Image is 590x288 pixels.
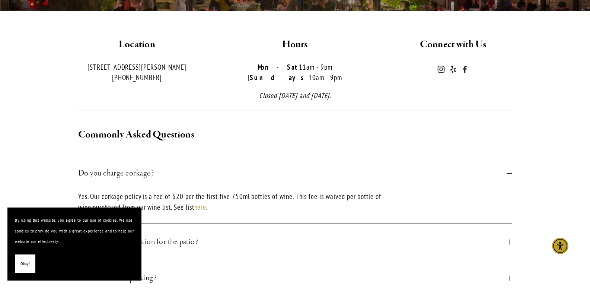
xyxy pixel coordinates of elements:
button: Okay! [15,254,35,273]
strong: Mon-Sat [258,63,299,72]
a: Yelp [449,66,457,73]
span: Can I make a reservation for the patio? [78,235,507,249]
div: Accessibility Menu [552,238,568,254]
strong: Sundays [250,73,309,82]
em: Closed [DATE] and [DATE]. [259,91,331,100]
a: here [194,203,207,212]
button: Can I make a reservation for the patio? [78,224,512,260]
a: Instagram [437,66,445,73]
h2: Hours [222,37,368,53]
p: [STREET_ADDRESS][PERSON_NAME] [PHONE_NUMBER] [64,62,210,83]
h2: Location [64,37,210,53]
span: Where do I find parking? [78,271,507,285]
h2: Commonly Asked Questions [78,127,512,143]
h2: Connect with Us [380,37,526,53]
span: Do you charge corkage? [78,167,507,180]
span: Okay! [20,259,30,269]
section: Cookie banner [7,208,141,281]
p: Yes. Our corkage policy is a fee of $20 per the first five 750ml bottles of wine. This fee is wai... [78,191,382,212]
button: Do you charge corkage? [78,155,512,191]
a: Novo Restaurant and Lounge [461,66,469,73]
p: By using this website, you agree to our use of cookies. We use cookies to provide you with a grea... [15,215,134,247]
div: Do you charge corkage? [78,191,512,224]
p: 11am - 9pm | 10am - 9pm [222,62,368,83]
